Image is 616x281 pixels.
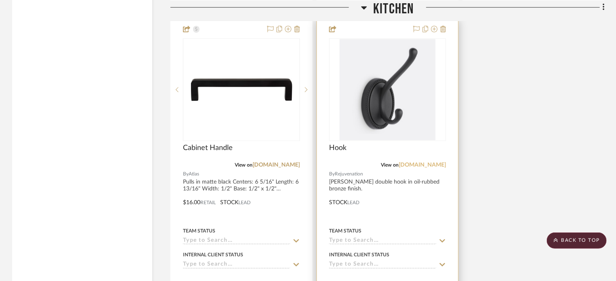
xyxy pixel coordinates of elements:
input: Type to Search… [183,261,290,269]
div: Internal Client Status [183,251,243,258]
input: Type to Search… [183,237,290,245]
img: Cabinet Handle [191,39,292,140]
span: Rejuvenation [335,170,363,178]
a: [DOMAIN_NAME] [253,162,300,168]
span: Cabinet Handle [183,144,233,152]
scroll-to-top-button: BACK TO TOP [547,232,607,249]
div: Internal Client Status [329,251,389,258]
span: Hook [329,144,346,152]
span: Atlas [189,170,199,178]
span: By [183,170,189,178]
img: Hook [340,39,435,140]
input: Type to Search… [329,237,436,245]
span: View on [381,163,399,167]
input: Type to Search… [329,261,436,269]
div: Team Status [329,227,361,235]
div: 0 [329,39,446,141]
span: By [329,170,335,178]
span: View on [235,163,253,167]
div: Team Status [183,227,215,235]
a: [DOMAIN_NAME] [399,162,446,168]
